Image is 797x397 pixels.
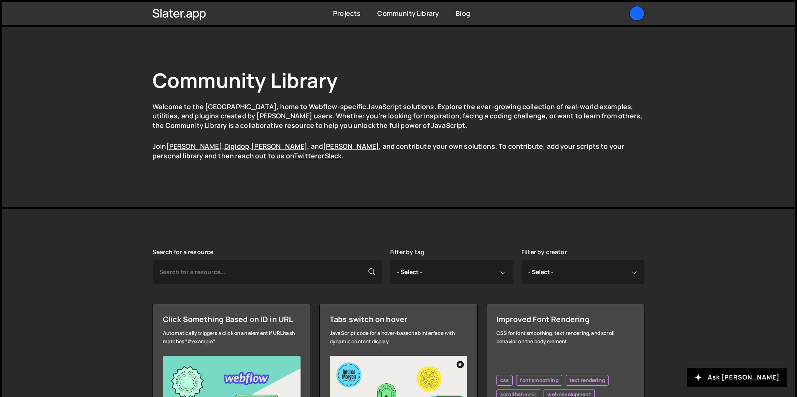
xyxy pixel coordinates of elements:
[251,142,307,151] a: [PERSON_NAME]
[163,329,301,346] div: Automatically triggers a click on an element if URL hash matches "#example".
[153,260,382,284] input: Search for a resource...
[166,142,222,151] a: [PERSON_NAME]
[330,329,467,346] div: JavaScript code for a hover-based tab interface with dynamic content display.
[569,377,605,384] span: text rendering
[153,142,644,160] p: Join , , , and , and contribute your own solutions. To contribute, add your scripts to your perso...
[377,9,439,18] a: Community Library
[294,151,318,160] a: Twitter
[153,102,644,130] p: Welcome to the [GEOGRAPHIC_DATA], home to Webflow-specific JavaScript solutions. Explore the ever...
[390,249,424,255] label: Filter by tag
[323,142,379,151] a: [PERSON_NAME]
[687,368,787,387] button: Ask [PERSON_NAME]
[153,249,213,255] label: Search for a resource
[520,377,558,384] span: font smoothing
[325,151,342,160] a: Slack
[153,67,644,94] h1: Community Library
[496,329,634,346] div: CSS for font smoothing, text rendering, and scroll behavior on the body element.
[521,249,567,255] label: Filter by creator
[500,377,509,384] span: css
[224,142,249,151] a: Digidop
[163,314,301,324] div: Click Something Based on ID in URL
[496,314,634,324] div: Improved Font Rendering
[456,9,470,18] a: Blog
[330,314,467,324] div: Tabs switch on hover
[333,9,361,18] a: Projects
